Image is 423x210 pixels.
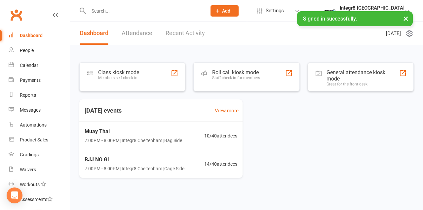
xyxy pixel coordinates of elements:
[20,122,47,128] div: Automations
[266,3,284,18] span: Settings
[9,132,70,147] a: Product Sales
[85,165,184,172] span: 7:00PM - 8:00PM | Integr8 Cheltenham | Cage Side
[20,78,41,83] div: Payments
[20,63,38,68] div: Calendar
[323,4,336,18] img: thumb_image1744271085.png
[20,197,53,202] div: Assessments
[212,69,260,76] div: Roll call kiosk mode
[20,152,39,157] div: Gradings
[9,73,70,88] a: Payments
[204,132,237,139] span: 10 / 40 attendees
[79,105,127,117] h3: [DATE] events
[9,58,70,73] a: Calendar
[80,22,108,45] a: Dashboard
[9,147,70,162] a: Gradings
[303,16,357,22] span: Signed in successfully.
[20,137,48,142] div: Product Sales
[9,28,70,43] a: Dashboard
[9,192,70,207] a: Assessments
[85,155,184,164] span: BJJ NO GI
[327,69,399,82] div: General attendance kiosk mode
[340,5,404,11] div: Integr8 [GEOGRAPHIC_DATA]
[98,69,139,76] div: Class kiosk mode
[204,160,237,168] span: 14 / 40 attendees
[386,29,401,37] span: [DATE]
[211,5,239,17] button: Add
[215,107,239,115] a: View more
[20,33,43,38] div: Dashboard
[20,48,34,53] div: People
[9,88,70,103] a: Reports
[222,8,230,14] span: Add
[87,6,202,16] input: Search...
[166,22,205,45] a: Recent Activity
[9,177,70,192] a: Workouts
[9,162,70,177] a: Waivers
[212,76,260,80] div: Staff check-in for members
[85,127,182,136] span: Muay Thai
[20,107,41,113] div: Messages
[400,11,412,26] button: ×
[122,22,152,45] a: Attendance
[85,137,182,144] span: 7:00PM - 8:00PM | Integr8 Cheltenham | Bag Side
[20,167,36,172] div: Waivers
[20,92,36,98] div: Reports
[340,11,404,17] div: Integr8 [GEOGRAPHIC_DATA]
[20,182,40,187] div: Workouts
[9,43,70,58] a: People
[9,103,70,118] a: Messages
[9,118,70,132] a: Automations
[98,76,139,80] div: Members self check-in
[7,187,22,203] div: Open Intercom Messenger
[8,7,24,23] a: Clubworx
[327,82,399,86] div: Great for the front desk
